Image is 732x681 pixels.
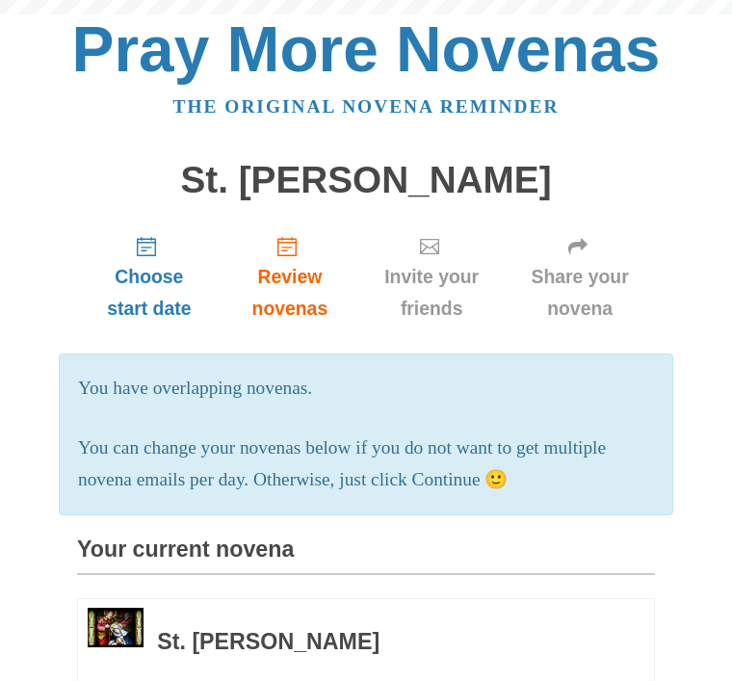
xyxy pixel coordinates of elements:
span: Share your novena [524,261,636,325]
span: Invite your friends [378,261,485,325]
span: Choose start date [96,261,202,325]
h3: St. [PERSON_NAME] [157,630,602,655]
a: Choose start date [77,220,222,334]
span: Review novenas [241,261,339,325]
p: You can change your novenas below if you do not want to get multiple novena emails per day. Other... [78,432,654,496]
a: Pray More Novenas [72,13,661,85]
a: Share your novena [505,220,655,334]
p: You have overlapping novenas. [78,373,654,405]
a: Review novenas [222,220,358,334]
h1: St. [PERSON_NAME] [77,160,655,201]
img: Novena image [88,608,144,646]
h3: Your current novena [77,537,655,575]
a: Invite your friends [358,220,505,334]
a: The original novena reminder [173,96,560,117]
